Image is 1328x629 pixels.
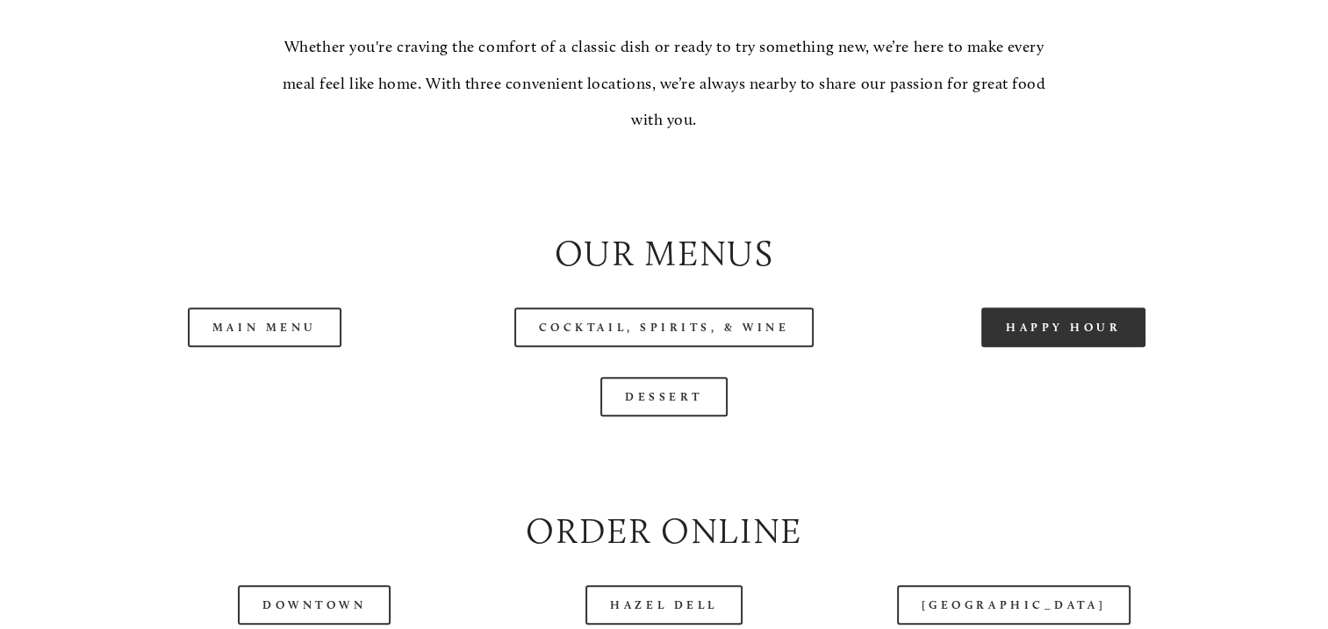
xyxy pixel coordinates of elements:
[188,307,341,347] a: Main Menu
[981,307,1146,347] a: Happy Hour
[585,585,743,625] a: Hazel Dell
[80,506,1248,555] h2: Order Online
[514,307,815,347] a: Cocktail, Spirits, & Wine
[897,585,1131,625] a: [GEOGRAPHIC_DATA]
[80,228,1248,278] h2: Our Menus
[600,377,728,416] a: Dessert
[238,585,391,625] a: Downtown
